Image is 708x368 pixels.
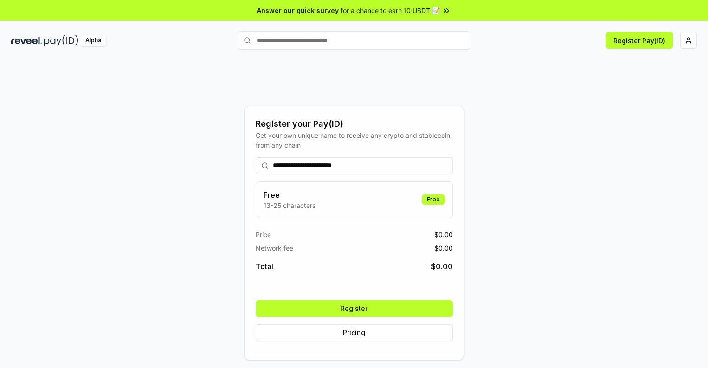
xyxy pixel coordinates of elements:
[264,200,315,210] p: 13-25 characters
[606,32,673,49] button: Register Pay(ID)
[256,130,453,150] div: Get your own unique name to receive any crypto and stablecoin, from any chain
[80,35,106,46] div: Alpha
[257,6,339,15] span: Answer our quick survey
[422,194,445,205] div: Free
[256,117,453,130] div: Register your Pay(ID)
[256,324,453,341] button: Pricing
[434,230,453,239] span: $ 0.00
[264,189,315,200] h3: Free
[44,35,78,46] img: pay_id
[256,261,273,272] span: Total
[341,6,440,15] span: for a chance to earn 10 USDT 📝
[256,230,271,239] span: Price
[11,35,42,46] img: reveel_dark
[256,300,453,317] button: Register
[434,243,453,253] span: $ 0.00
[256,243,293,253] span: Network fee
[431,261,453,272] span: $ 0.00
